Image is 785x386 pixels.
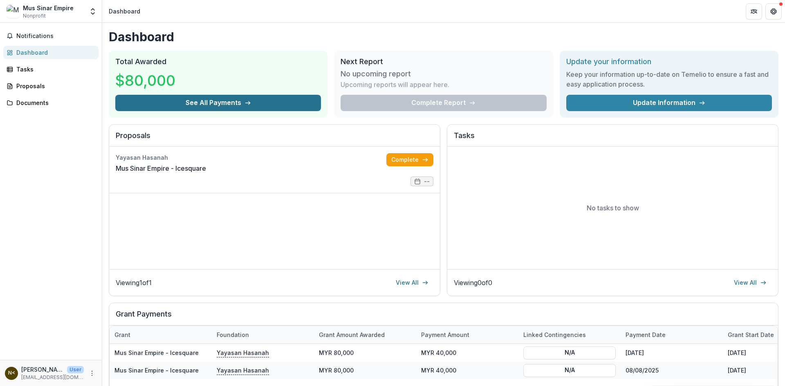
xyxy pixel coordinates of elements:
h2: Proposals [116,131,433,147]
a: Dashboard [3,46,99,59]
a: Mus Sinar Empire - Icesquare [114,349,199,356]
div: Mus Sinar Empire [23,4,74,12]
a: Mus Sinar Empire - Icesquare [116,163,206,173]
button: Partners [746,3,762,20]
div: Grant [110,326,212,344]
h1: Dashboard [109,29,778,44]
p: [EMAIL_ADDRESS][DOMAIN_NAME] [21,374,84,381]
p: Viewing 1 of 1 [116,278,152,288]
div: Grant start date [723,330,779,339]
div: Grant [110,330,135,339]
button: N/A [523,346,616,359]
h3: $80,000 [115,69,177,91]
span: Nonprofit [23,12,46,20]
p: Upcoming reports will appear here. [341,80,449,89]
div: MYR 40,000 [416,361,518,379]
div: Foundation [212,326,314,344]
div: Payment Amount [416,330,474,339]
div: Linked Contingencies [518,330,591,339]
div: Payment date [621,330,671,339]
div: Documents [16,98,92,107]
div: Tasks [16,65,92,74]
h2: Update your information [566,57,772,66]
button: See All Payments [115,95,321,111]
div: MYR 40,000 [416,344,518,361]
p: User [67,366,84,373]
h2: Total Awarded [115,57,321,66]
a: Mus Sinar Empire - Icesquare [114,367,199,374]
div: Payment Amount [416,326,518,344]
div: Dashboard [16,48,92,57]
button: Notifications [3,29,99,42]
h2: Grant Payments [116,310,772,325]
div: Payment date [621,326,723,344]
div: MYR 80,000 [314,344,416,361]
a: Complete [386,153,433,166]
a: Tasks [3,62,99,76]
img: Mus Sinar Empire [7,5,20,18]
a: Update Information [566,95,772,111]
p: Yayasan Hasanah [217,366,269,375]
button: Open entity switcher [87,3,99,20]
div: Proposals [16,82,92,90]
h3: Keep your information up-to-date on Temelio to ensure a fast and easy application process. [566,69,772,89]
button: N/A [523,364,616,377]
div: Grant amount awarded [314,326,416,344]
div: Foundation [212,330,254,339]
span: Notifications [16,33,95,40]
p: No tasks to show [587,203,639,213]
p: Viewing 0 of 0 [454,278,492,288]
div: MYR 80,000 [314,361,416,379]
div: Grant amount awarded [314,330,390,339]
a: View All [729,276,772,289]
p: Yayasan Hasanah [217,348,269,357]
h2: Tasks [454,131,772,147]
div: Linked Contingencies [518,326,621,344]
div: Dashboard [109,7,140,16]
div: [DATE] [621,344,723,361]
h2: Next Report [341,57,546,66]
p: [PERSON_NAME] <[EMAIL_ADDRESS][DOMAIN_NAME]> [21,365,64,374]
div: Norlena Mat Noor <hanasha96@gmail.com> [8,370,15,376]
button: More [87,368,97,378]
a: Proposals [3,79,99,93]
button: Get Help [765,3,782,20]
nav: breadcrumb [105,5,144,17]
h3: No upcoming report [341,69,411,78]
div: 08/08/2025 [621,361,723,379]
a: Documents [3,96,99,109]
a: View All [391,276,433,289]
